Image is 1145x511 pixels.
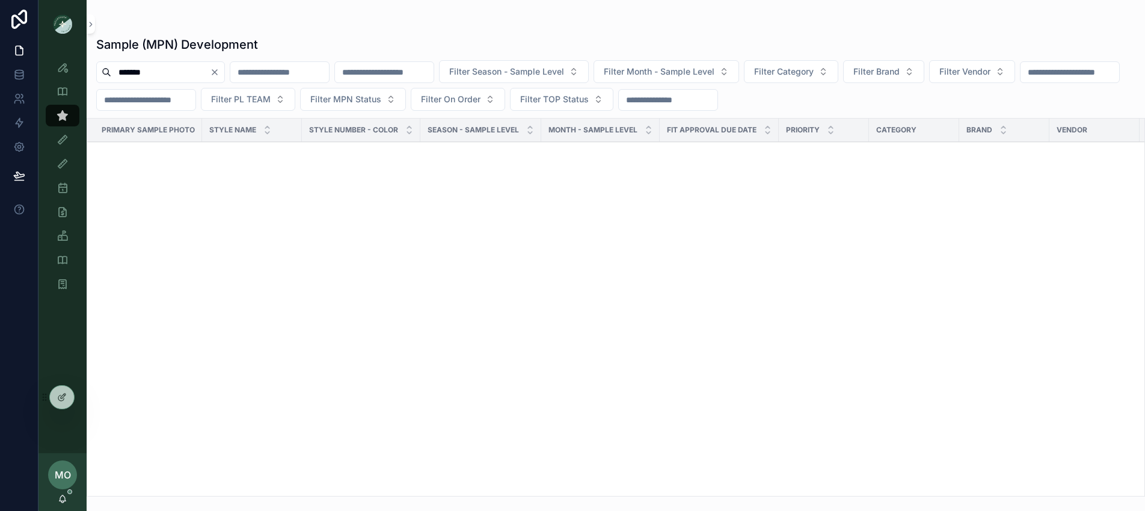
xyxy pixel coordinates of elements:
[53,14,72,34] img: App logo
[55,468,71,482] span: MO
[96,36,258,53] h1: Sample (MPN) Development
[201,88,295,111] button: Select Button
[428,125,519,135] span: Season - Sample Level
[548,125,637,135] span: MONTH - SAMPLE LEVEL
[929,60,1015,83] button: Select Button
[876,125,916,135] span: Category
[300,88,406,111] button: Select Button
[1057,125,1087,135] span: Vendor
[449,66,564,78] span: Filter Season - Sample Level
[520,93,589,105] span: Filter TOP Status
[309,125,398,135] span: Style Number - Color
[843,60,924,83] button: Select Button
[439,60,589,83] button: Select Button
[38,48,87,311] div: scrollable content
[421,93,480,105] span: Filter On Order
[604,66,714,78] span: Filter Month - Sample Level
[853,66,900,78] span: Filter Brand
[667,125,757,135] span: Fit Approval Due Date
[211,93,271,105] span: Filter PL TEAM
[786,125,820,135] span: PRIORITY
[510,88,613,111] button: Select Button
[744,60,838,83] button: Select Button
[754,66,814,78] span: Filter Category
[210,67,224,77] button: Clear
[102,125,195,135] span: Primary Sample Photo
[209,125,256,135] span: Style Name
[966,125,992,135] span: Brand
[939,66,990,78] span: Filter Vendor
[310,93,381,105] span: Filter MPN Status
[411,88,505,111] button: Select Button
[594,60,739,83] button: Select Button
